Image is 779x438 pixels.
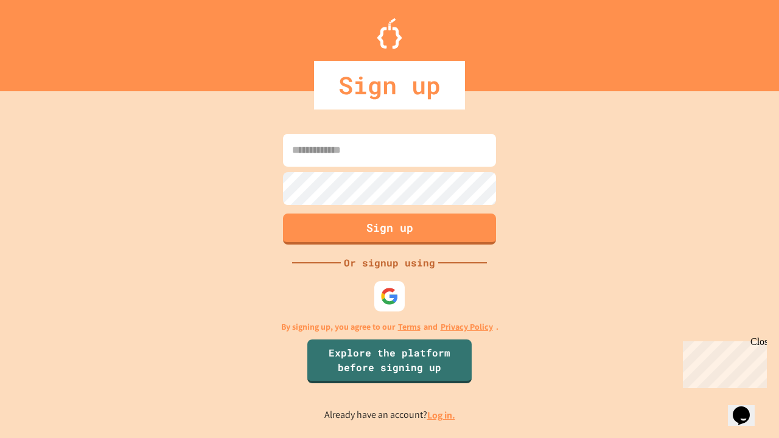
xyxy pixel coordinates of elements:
[341,255,438,270] div: Or signup using
[380,287,399,305] img: google-icon.svg
[678,336,767,388] iframe: chat widget
[441,321,493,333] a: Privacy Policy
[283,214,496,245] button: Sign up
[5,5,84,77] div: Chat with us now!Close
[427,409,455,422] a: Log in.
[314,61,465,109] div: Sign up
[281,321,498,333] p: By signing up, you agree to our and .
[377,18,402,49] img: Logo.svg
[307,339,472,383] a: Explore the platform before signing up
[728,389,767,426] iframe: chat widget
[398,321,421,333] a: Terms
[324,408,455,423] p: Already have an account?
